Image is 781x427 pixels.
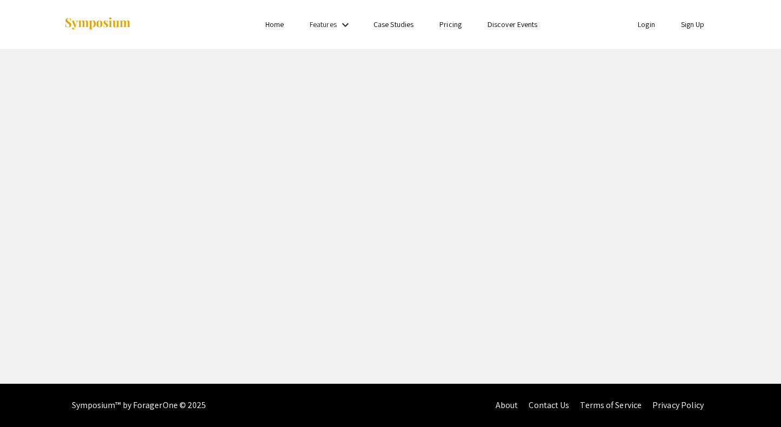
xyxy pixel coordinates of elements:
div: Symposium™ by ForagerOne © 2025 [72,384,206,427]
a: Sign Up [681,19,705,29]
mat-icon: Expand Features list [339,18,352,31]
a: Login [638,19,655,29]
a: Features [310,19,337,29]
img: Symposium by ForagerOne [64,17,131,31]
a: Privacy Policy [652,399,704,411]
a: Discover Events [488,19,538,29]
a: Case Studies [373,19,413,29]
a: Terms of Service [580,399,642,411]
a: Home [265,19,284,29]
a: About [496,399,518,411]
a: Contact Us [529,399,569,411]
a: Pricing [439,19,462,29]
